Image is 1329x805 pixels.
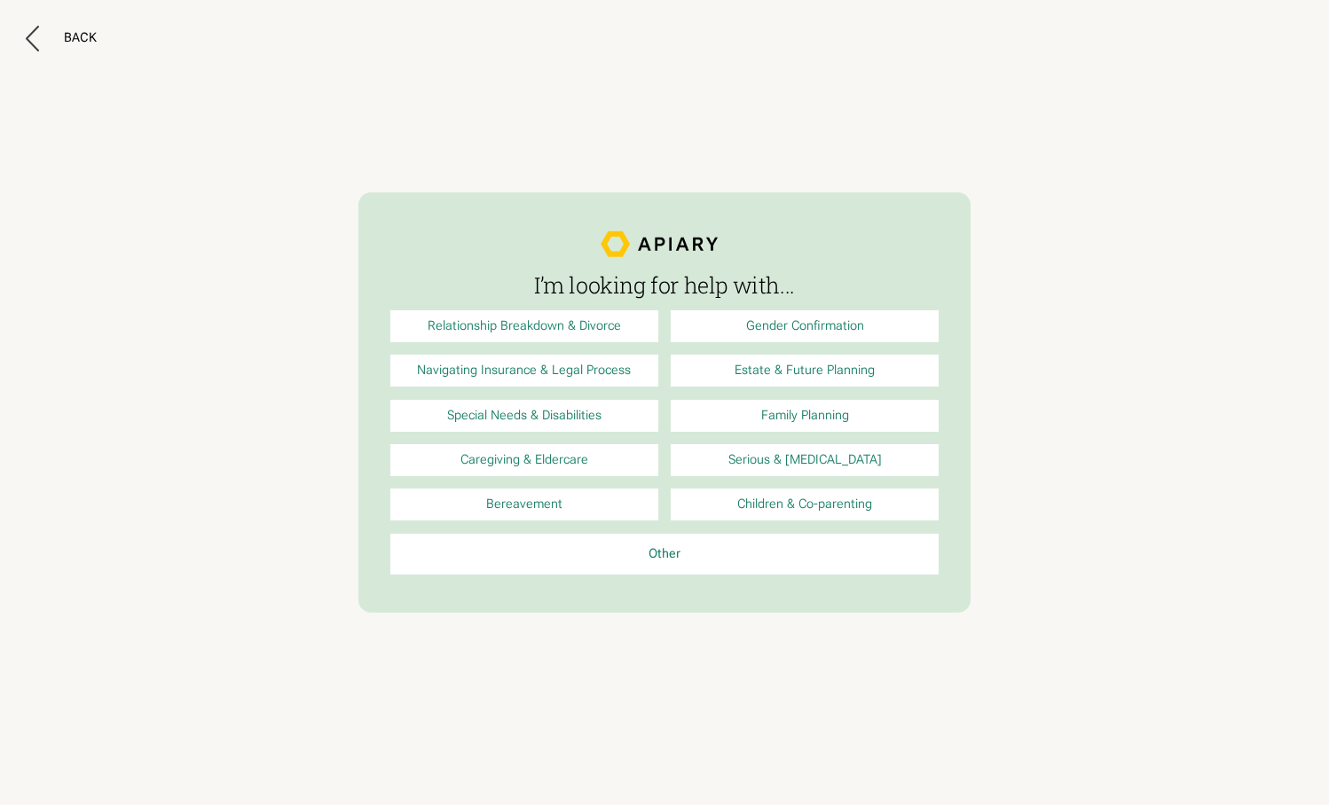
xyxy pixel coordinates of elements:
[671,488,939,520] a: Children & Co-parenting
[390,488,658,520] a: Bereavement
[671,400,939,432] a: Family Planning
[671,355,939,387] a: Estate & Future Planning
[390,355,658,387] a: Navigating Insurance & Legal Process
[390,400,658,432] a: Special Needs & Disabilities
[390,273,939,298] h3: I’m looking for help with...
[390,444,658,476] a: Caregiving & Eldercare
[671,310,939,342] a: Gender Confirmation
[390,310,658,342] a: Relationship Breakdown & Divorce
[390,534,939,575] a: Other
[671,444,939,476] a: Serious & [MEDICAL_DATA]
[26,26,98,51] button: Back
[64,30,97,46] div: Back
